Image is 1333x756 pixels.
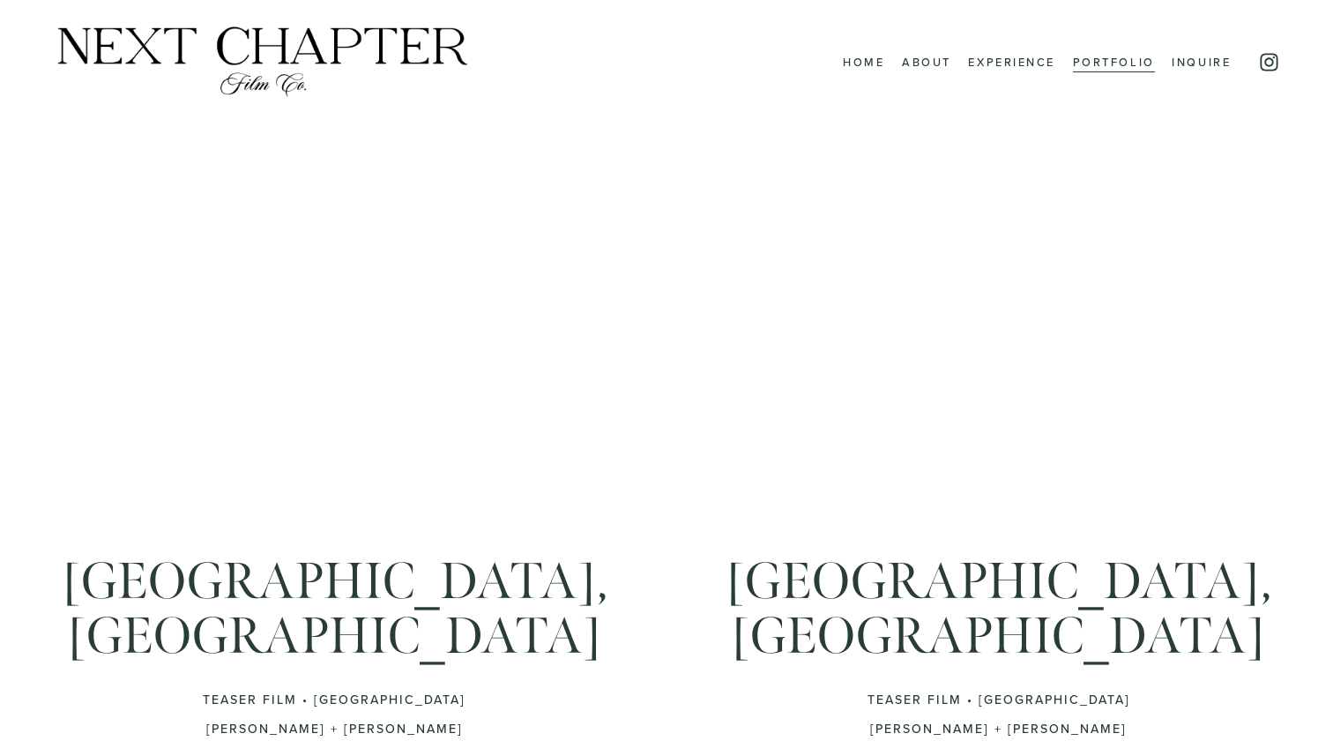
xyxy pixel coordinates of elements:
[62,550,618,668] span: [GEOGRAPHIC_DATA], [GEOGRAPHIC_DATA]
[902,50,951,73] a: About
[53,722,615,737] p: [PERSON_NAME] + [PERSON_NAME]
[53,692,615,707] p: Teaser Film • [GEOGRAPHIC_DATA]
[53,212,615,507] iframe: Jessi + Kyle Wedding Trailer
[843,50,884,73] a: Home
[968,50,1055,73] a: Experience
[718,692,1280,707] p: Teaser Film • [GEOGRAPHIC_DATA]
[53,24,472,100] img: Next Chapter Film Co.
[718,212,1280,528] iframe: Trailer
[718,722,1280,737] p: [PERSON_NAME] + [PERSON_NAME]
[1258,51,1280,73] a: Instagram
[1073,50,1155,73] a: Portfolio
[1172,50,1231,73] a: Inquire
[726,550,1282,668] span: [GEOGRAPHIC_DATA], [GEOGRAPHIC_DATA]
